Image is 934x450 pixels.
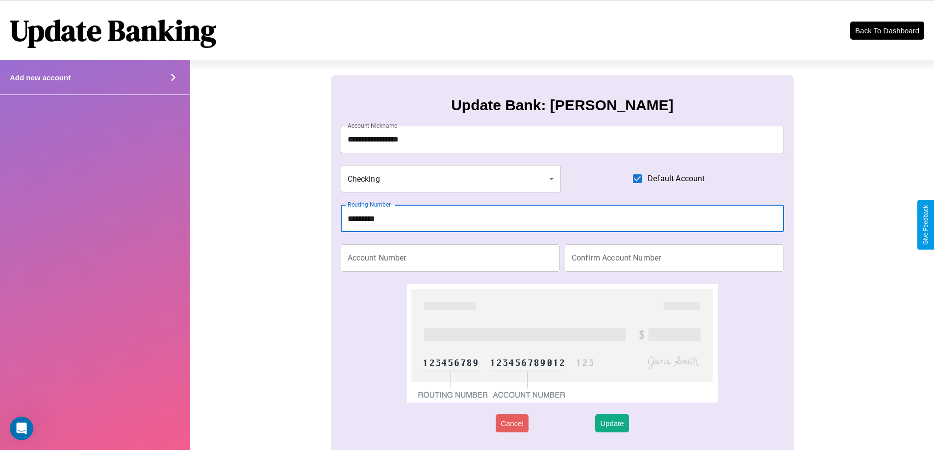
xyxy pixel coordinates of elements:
div: Give Feedback [922,205,929,245]
iframe: Intercom live chat [10,417,33,440]
h3: Update Bank: [PERSON_NAME] [451,97,673,114]
h4: Add new account [10,73,71,82]
img: check [407,284,717,403]
button: Update [595,414,629,432]
button: Back To Dashboard [850,22,924,40]
h1: Update Banking [10,10,216,50]
button: Cancel [496,414,529,432]
label: Account Nickname [348,121,398,130]
div: Checking [341,165,561,192]
label: Routing Number [348,200,391,209]
span: Default Account [648,173,705,185]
